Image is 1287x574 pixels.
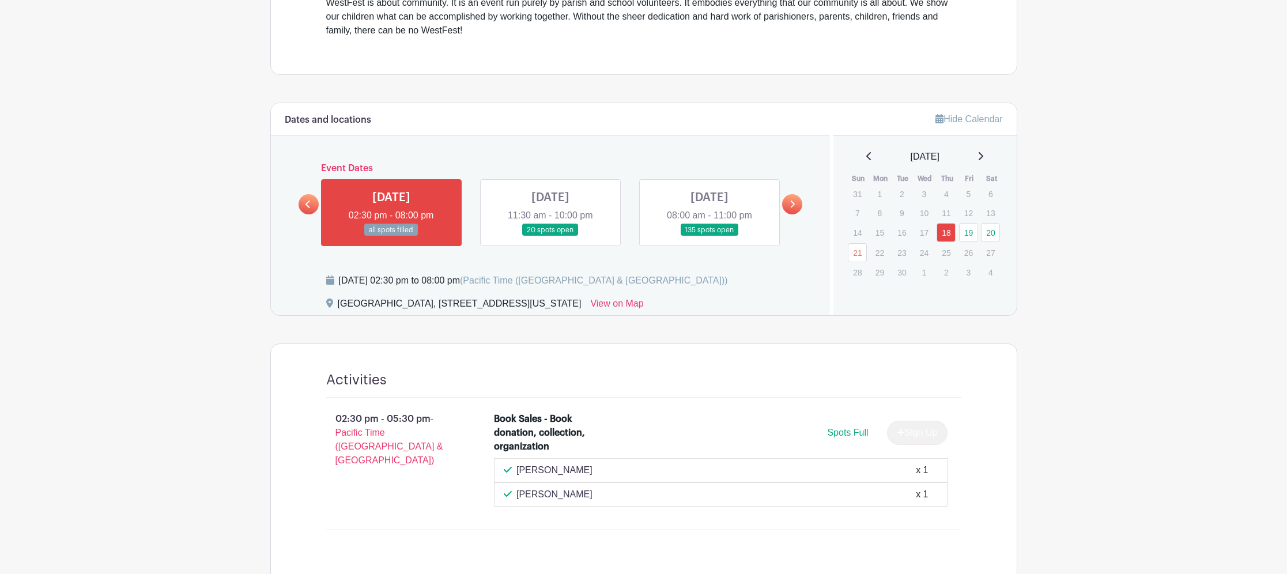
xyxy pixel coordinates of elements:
[827,428,868,437] span: Spots Full
[981,204,1000,222] p: 13
[981,223,1000,242] a: 20
[847,173,870,184] th: Sun
[892,173,914,184] th: Tue
[911,150,939,164] span: [DATE]
[959,263,978,281] p: 3
[915,224,934,241] p: 17
[937,263,956,281] p: 2
[935,114,1002,124] a: Hide Calendar
[516,488,592,501] p: [PERSON_NAME]
[892,244,911,262] p: 23
[460,275,728,285] span: (Pacific Time ([GEOGRAPHIC_DATA] & [GEOGRAPHIC_DATA]))
[870,204,889,222] p: 8
[870,244,889,262] p: 22
[916,488,928,501] div: x 1
[848,224,867,241] p: 14
[937,185,956,203] p: 4
[892,224,911,241] p: 16
[590,297,643,315] a: View on Map
[870,263,889,281] p: 29
[892,263,911,281] p: 30
[915,244,934,262] p: 24
[870,185,889,203] p: 1
[914,173,937,184] th: Wed
[959,204,978,222] p: 12
[848,185,867,203] p: 31
[915,204,934,222] p: 10
[892,204,911,222] p: 9
[937,244,956,262] p: 25
[981,185,1000,203] p: 6
[285,115,371,126] h6: Dates and locations
[319,163,783,174] h6: Event Dates
[915,185,934,203] p: 3
[959,185,978,203] p: 5
[339,274,728,288] div: [DATE] 02:30 pm to 08:00 pm
[980,173,1003,184] th: Sat
[870,173,892,184] th: Mon
[848,243,867,262] a: 21
[308,407,476,472] p: 02:30 pm - 05:30 pm
[981,263,1000,281] p: 4
[937,204,956,222] p: 11
[958,173,981,184] th: Fri
[848,204,867,222] p: 7
[936,173,958,184] th: Thu
[516,463,592,477] p: [PERSON_NAME]
[494,412,594,454] div: Book Sales - Book donation, collection, organization
[848,263,867,281] p: 28
[915,263,934,281] p: 1
[338,297,582,315] div: [GEOGRAPHIC_DATA], [STREET_ADDRESS][US_STATE]
[981,244,1000,262] p: 27
[916,463,928,477] div: x 1
[959,244,978,262] p: 26
[959,223,978,242] a: 19
[870,224,889,241] p: 15
[326,372,387,388] h4: Activities
[892,185,911,203] p: 2
[937,223,956,242] a: 18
